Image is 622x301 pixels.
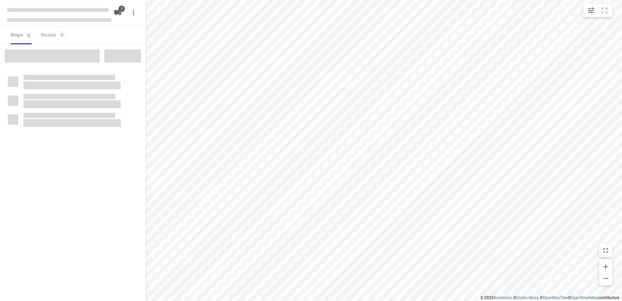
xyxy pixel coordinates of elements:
[480,295,619,300] li: © 2025 , © , © © contributors
[516,295,538,300] a: Stadia Maps
[585,4,598,17] button: Map settings
[494,295,512,300] a: Routetitan
[583,4,612,17] div: small contained button group
[571,295,598,300] a: OpenStreetMap
[543,295,568,300] a: OpenMapTiles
